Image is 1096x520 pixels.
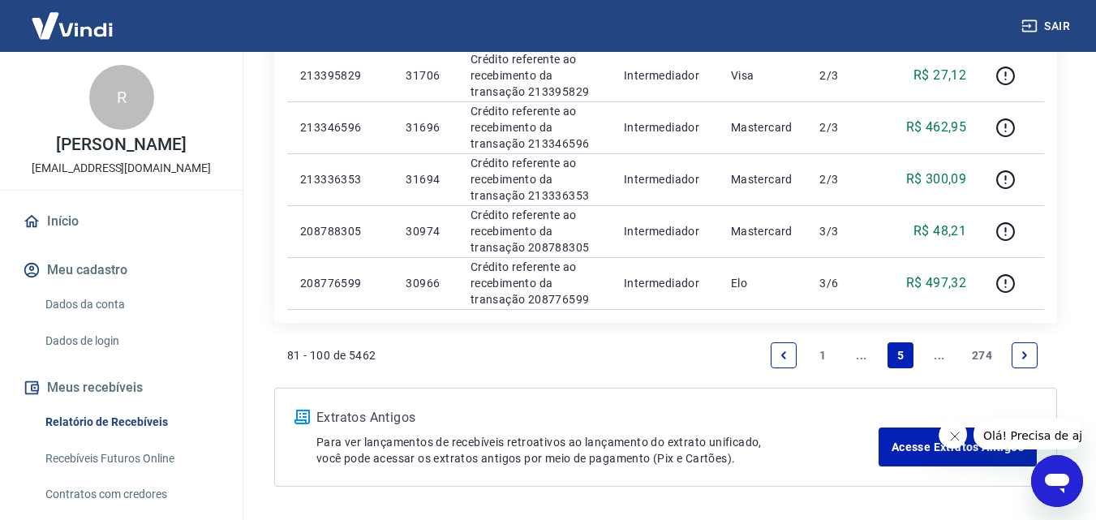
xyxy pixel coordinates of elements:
[56,136,186,153] p: [PERSON_NAME]
[39,288,223,321] a: Dados da conta
[300,119,380,135] p: 213346596
[888,342,913,368] a: Page 5 is your current page
[764,336,1044,375] ul: Pagination
[39,324,223,358] a: Dados de login
[819,119,867,135] p: 2/3
[471,259,598,307] p: Crédito referente ao recebimento da transação 208776599
[406,171,444,187] p: 31694
[300,171,380,187] p: 213336353
[926,342,952,368] a: Jump forward
[819,67,867,84] p: 2/3
[1018,11,1077,41] button: Sair
[849,342,875,368] a: Jump backward
[819,275,867,291] p: 3/6
[316,408,879,428] p: Extratos Antigos
[89,65,154,130] div: R
[300,67,380,84] p: 213395829
[19,204,223,239] a: Início
[471,51,598,100] p: Crédito referente ao recebimento da transação 213395829
[913,66,966,85] p: R$ 27,12
[10,11,136,24] span: Olá! Precisa de ajuda?
[19,1,125,50] img: Vindi
[39,406,223,439] a: Relatório de Recebíveis
[471,103,598,152] p: Crédito referente ao recebimento da transação 213346596
[300,223,380,239] p: 208788305
[624,171,705,187] p: Intermediador
[471,155,598,204] p: Crédito referente ao recebimento da transação 213336353
[731,67,794,84] p: Visa
[32,160,211,177] p: [EMAIL_ADDRESS][DOMAIN_NAME]
[406,223,444,239] p: 30974
[731,119,794,135] p: Mastercard
[906,118,967,137] p: R$ 462,95
[624,223,705,239] p: Intermediador
[624,275,705,291] p: Intermediador
[965,342,999,368] a: Page 274
[810,342,836,368] a: Page 1
[316,434,879,466] p: Para ver lançamentos de recebíveis retroativos ao lançamento do extrato unificado, você pode aces...
[906,170,967,189] p: R$ 300,09
[906,273,967,293] p: R$ 497,32
[819,223,867,239] p: 3/3
[731,275,794,291] p: Elo
[939,420,967,449] iframe: Fechar mensagem
[624,67,705,84] p: Intermediador
[819,171,867,187] p: 2/3
[471,207,598,256] p: Crédito referente ao recebimento da transação 208788305
[300,275,380,291] p: 208776599
[406,119,444,135] p: 31696
[39,442,223,475] a: Recebíveis Futuros Online
[406,275,444,291] p: 30966
[1031,455,1083,507] iframe: Botão para abrir a janela de mensagens
[287,347,376,363] p: 81 - 100 de 5462
[294,410,310,424] img: ícone
[19,370,223,406] button: Meus recebíveis
[974,418,1083,449] iframe: Mensagem da empresa
[879,428,1037,466] a: Acesse Extratos Antigos
[731,223,794,239] p: Mastercard
[406,67,444,84] p: 31706
[624,119,705,135] p: Intermediador
[1012,342,1038,368] a: Next page
[771,342,797,368] a: Previous page
[39,478,223,511] a: Contratos com credores
[731,171,794,187] p: Mastercard
[19,252,223,288] button: Meu cadastro
[913,221,966,241] p: R$ 48,21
